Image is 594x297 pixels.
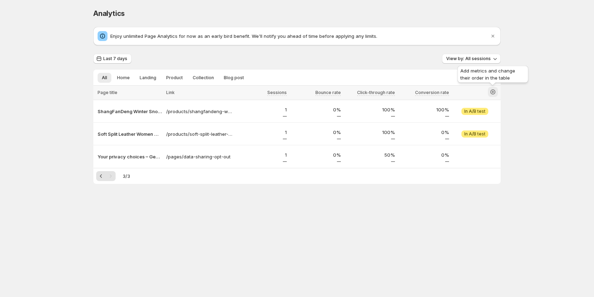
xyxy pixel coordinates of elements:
button: View by: All sessions [442,54,501,64]
button: Dismiss notification [488,31,498,41]
p: 1 [237,106,287,113]
span: Home [117,75,130,81]
span: Sessions [267,90,287,95]
button: Soft Split Leather Women White Ankle Boots Motorcycle Boots [DEMOGRAPHIC_DATA] Aut – Gemcommerce-... [98,130,162,138]
nav: Pagination [96,171,116,181]
p: 0% [291,106,341,113]
p: 0% [399,151,449,158]
span: Click-through rate [357,90,395,95]
p: 0% [291,129,341,136]
span: All [102,75,107,81]
p: 50% [345,151,395,158]
span: Collection [193,75,214,81]
button: ShangFanDeng Winter Snow Men Boots Plush Shoes Hot Fashion Popular Cas – Gemcommerce-[PERSON_NAME... [98,108,162,115]
span: Analytics [93,9,125,18]
a: /products/soft-split-leather-women-white-ankle-boots-motorcycle-boots-[DEMOGRAPHIC_DATA]-autumn-w... [166,130,233,138]
span: Blog post [224,75,244,81]
span: Conversion rate [415,90,449,95]
span: Page title [98,90,117,95]
a: /pages/data-sharing-opt-out [166,153,233,160]
a: /products/shangfandeng-winter-snow-men-boots-plush-shoes-hot-fashion-popular-casual-boots-soft-co... [166,108,233,115]
p: 100% [345,106,395,113]
button: Last 7 days [93,54,132,64]
span: View by: All sessions [446,56,491,62]
button: Your privacy choices – Gemcommerce-[PERSON_NAME]-dev [98,153,162,160]
p: 0% [399,129,449,136]
button: Previous [96,171,106,181]
span: In A/B test [464,109,485,114]
p: 1 [237,129,287,136]
span: 3 / 3 [123,173,130,180]
p: Enjoy unlimited Page Analytics for now as an early bird benefit. We'll notify you ahead of time b... [110,33,489,40]
span: Product [166,75,183,81]
span: Landing [140,75,156,81]
span: Last 7 days [103,56,127,62]
p: 1 [237,151,287,158]
p: 0% [291,151,341,158]
p: 100% [345,129,395,136]
span: Link [166,90,175,95]
span: In A/B test [464,131,485,137]
span: Bounce rate [315,90,341,95]
p: 100% [399,106,449,113]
